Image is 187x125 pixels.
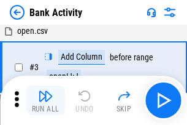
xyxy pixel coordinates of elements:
[116,89,131,103] img: Skip
[26,86,65,115] button: Run All
[10,5,25,20] img: Back
[153,91,173,110] img: Main button
[29,7,82,18] div: Bank Activity
[32,105,59,113] div: Run All
[47,70,81,84] div: open!J:J
[116,105,132,113] div: Skip
[38,89,53,103] img: Run All
[162,5,177,20] img: Settings menu
[110,53,132,62] div: before
[147,7,156,17] img: Support
[104,86,143,115] button: Skip
[134,53,153,62] div: range
[29,62,39,72] span: # 3
[17,26,48,36] span: open.csv
[58,50,105,65] div: Add Column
